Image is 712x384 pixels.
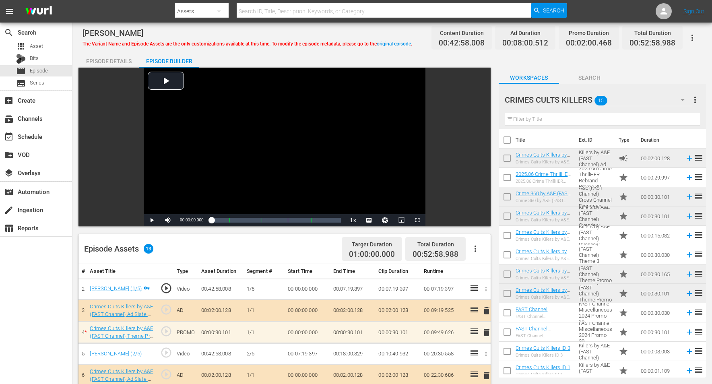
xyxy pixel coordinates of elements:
[685,250,694,259] svg: Add to Episode
[160,368,172,380] span: play_circle_outline
[144,214,160,226] button: Play
[685,366,694,375] svg: Add to Episode
[576,264,615,284] td: Crimes Cults Killers by A&E (FAST Channel) Theme Promo 1 Crimes Refresh
[516,198,572,203] div: Crime 360 by A&E (FAST Channel) Cross Channel Evergreen Freevee
[482,306,491,316] span: delete
[638,303,682,322] td: 00:00:30.030
[90,303,153,324] a: Crimes Cults Killers by A&E (FAST Channel) Ad Slate 120
[160,282,172,294] span: play_circle_outline
[19,2,58,21] img: ans4CAIJ8jUAAAAAAAAAAAAAAAAAAAAAAAAgQb4GAAAAAAAAAAAAAAAAAAAAAAAAJMjXAAAAAAAAAAAAAAAAAAAAAAAAgAT5G...
[30,79,44,87] span: Series
[30,67,48,75] span: Episode
[4,205,14,215] span: Ingestion
[375,264,421,279] th: Clip Duration
[285,300,330,322] td: 00:00:00.000
[543,3,564,18] span: Search
[413,239,458,250] div: Total Duration
[499,73,559,83] span: Workspaces
[629,39,675,48] span: 00:52:58.988
[619,231,628,240] span: Promo
[576,322,615,342] td: FAST Channel Miscellaneous 2024 Promo 30
[160,303,172,316] span: play_circle_outline
[685,154,694,163] svg: Add to Episode
[330,322,376,343] td: 00:00:30.101
[638,322,682,342] td: 00:00:30.101
[576,168,615,187] td: 2025.06 Crime ThrillHER Rebrand Promo 30
[330,279,376,300] td: 00:07:19.397
[516,345,570,351] a: Crimes Cults Killers ID 3
[330,300,376,322] td: 00:02:00.128
[375,343,421,365] td: 00:10:40.932
[173,264,198,279] th: Type
[349,239,395,250] div: Target Duration
[638,284,682,303] td: 00:00:30.101
[173,300,198,322] td: AD
[638,187,682,206] td: 00:00:30.101
[685,231,694,240] svg: Add to Episode
[694,365,704,375] span: reorder
[685,212,694,221] svg: Add to Episode
[516,190,571,209] a: Crime 360 by A&E (FAST Channel) Cross Channel Evergreen Freevee
[139,52,199,71] div: Episode Builder
[30,42,43,50] span: Asset
[516,159,572,165] div: Crimes Cults Killers by A&E (FAST Channel) Ad Slate 120
[198,322,244,343] td: 00:00:30.101
[531,3,567,18] button: Search
[4,223,14,233] span: Reports
[619,366,628,376] span: Promo
[375,300,421,322] td: 00:02:00.128
[421,322,466,343] td: 00:09:49.626
[421,279,466,300] td: 00:07:19.397
[638,264,682,284] td: 00:00:30.165
[409,214,425,226] button: Fullscreen
[619,308,628,318] span: Promo
[516,152,570,170] a: Crimes Cults Killers by A&E (FAST Channel) Ad Slate 120
[173,343,198,365] td: Video
[4,96,14,105] span: Create
[349,250,395,259] span: 01:00:00.000
[4,132,14,142] span: Schedule
[173,279,198,300] td: Video
[636,129,684,151] th: Duration
[375,279,421,300] td: 00:07:19.397
[78,52,139,71] div: Episode Details
[576,206,615,226] td: Crimes Cults Killers by A&E (FAST Channel) Overview Refresh
[619,269,628,279] span: Promo
[683,8,704,14] a: Sign Out
[377,214,393,226] button: Jump To Time
[576,245,615,264] td: Crimes Cults Killers by A&E (FAST Channel) Theme 3 Promo Killers Refresh
[629,27,675,39] div: Total Duration
[516,333,572,339] div: FAST Channel Miscellaneous 2024 Promo 30
[330,343,376,365] td: 00:18:00.329
[516,210,570,228] a: Crimes Cults Killers by A&E (FAST Channel) Overview Refresh
[576,226,615,245] td: Crimes Cults Killers by A&E (FAST Channel) Overview Refresh
[694,192,704,201] span: reorder
[559,73,619,83] span: Search
[482,328,491,337] span: delete
[694,172,704,182] span: reorder
[690,95,700,105] span: more_vert
[516,326,561,344] a: FAST Channel Miscellaneous 2024 Promo 30
[638,361,682,380] td: 00:00:01.109
[685,308,694,317] svg: Add to Episode
[576,149,615,168] td: Crimes Cults Killers by A&E (FAST Channel) Ad Slate 120
[90,285,142,291] a: [PERSON_NAME] (1/5)
[87,264,157,279] th: Asset Title
[361,214,377,226] button: Captions
[694,211,704,221] span: reorder
[285,279,330,300] td: 00:00:00.000
[439,39,485,48] span: 00:42:58.008
[574,129,614,151] th: Ext. ID
[78,322,87,343] td: 4
[576,187,615,206] td: Crime 360 by A&E (FAST Channel) Cross Channel Evergreen Freevee
[78,264,87,279] th: #
[4,114,14,124] span: Channels
[4,28,14,37] span: Search
[90,325,153,346] a: Crimes Cults Killers by A&E (FAST Channel) Theme Promo 2 Cults Refresh
[244,343,285,365] td: 2/5
[694,250,704,259] span: reorder
[690,90,700,109] button: more_vert
[421,343,466,365] td: 00:20:30.558
[198,300,244,322] td: 00:02:00.128
[694,346,704,356] span: reorder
